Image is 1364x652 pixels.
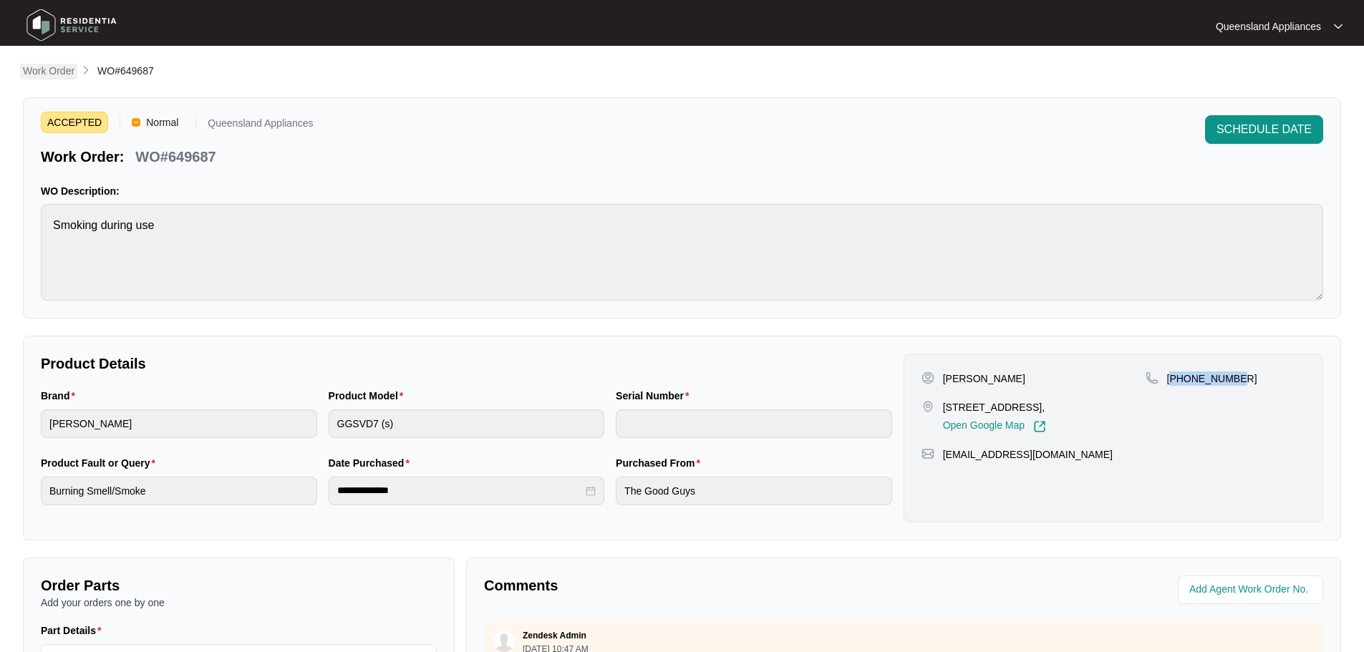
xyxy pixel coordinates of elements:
img: map-pin [922,447,934,460]
span: SCHEDULE DATE [1217,121,1312,138]
label: Part Details [41,623,107,638]
span: Normal [140,112,184,133]
input: Product Fault or Query [41,477,317,505]
p: [PHONE_NUMBER] [1167,371,1257,386]
p: [STREET_ADDRESS], [943,400,1046,414]
p: Queensland Appliances [208,118,313,133]
input: Product Model [329,409,605,438]
label: Date Purchased [329,456,415,470]
p: Product Details [41,354,892,374]
img: user.svg [493,631,515,652]
input: Serial Number [616,409,892,438]
p: Add your orders one by one [41,595,437,610]
img: chevron-right [80,64,92,76]
label: Purchased From [616,456,706,470]
input: Brand [41,409,317,438]
button: SCHEDULE DATE [1205,115,1323,144]
p: Queensland Appliances [1216,19,1321,34]
textarea: Smoking during use [41,204,1323,301]
label: Product Fault or Query [41,456,161,470]
label: Product Model [329,389,410,403]
a: Work Order [20,64,77,79]
p: WO#649687 [135,147,216,167]
p: [PERSON_NAME] [943,371,1025,386]
p: Comments [484,575,894,595]
span: ACCEPTED [41,112,108,133]
img: map-pin [922,400,934,413]
p: WO Description: [41,184,1323,198]
img: Vercel Logo [132,118,140,127]
label: Brand [41,389,81,403]
input: Add Agent Work Order No. [1189,581,1315,598]
img: user-pin [922,371,934,384]
p: Work Order [23,64,74,78]
input: Purchased From [616,477,892,505]
span: WO#649687 [97,65,154,77]
a: Open Google Map [943,420,1046,433]
input: Date Purchased [337,483,584,498]
img: map-pin [1146,371,1159,384]
img: dropdown arrow [1334,23,1343,30]
img: Link-External [1033,420,1046,433]
img: residentia service logo [21,4,122,47]
p: Work Order: [41,147,124,167]
p: Zendesk Admin [523,630,586,641]
p: Order Parts [41,575,437,595]
label: Serial Number [616,389,695,403]
p: [EMAIL_ADDRESS][DOMAIN_NAME] [943,447,1113,462]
